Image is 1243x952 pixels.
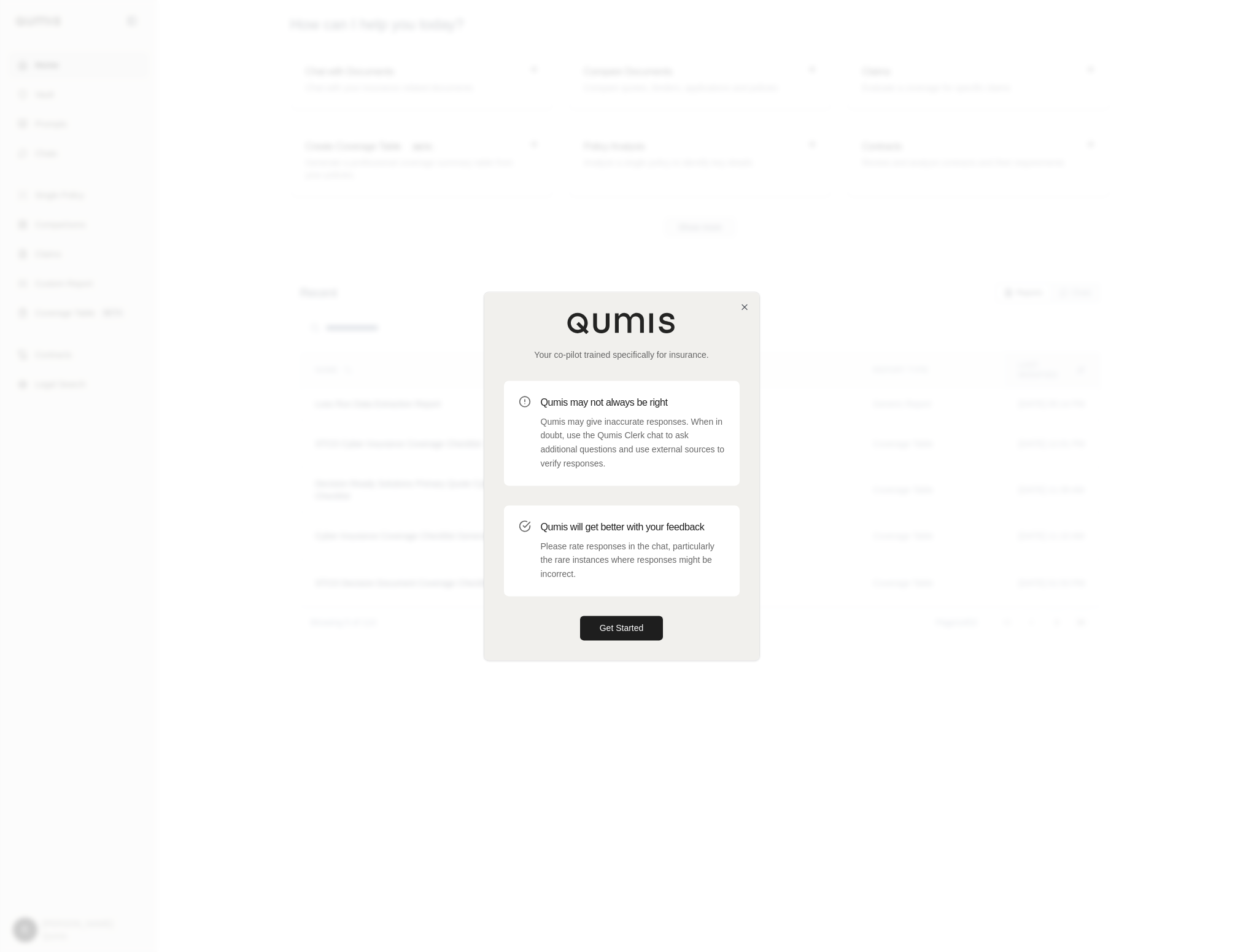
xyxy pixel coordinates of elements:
[541,520,725,535] h3: Qumis will get better with your feedback
[580,616,664,640] button: Get Started
[541,395,725,410] h3: Qumis may not always be right
[541,415,725,471] p: Qumis may give inaccurate responses. When in doubt, use the Qumis Clerk chat to ask additional qu...
[567,312,677,334] img: Qumis Logo
[541,540,725,581] p: Please rate responses in the chat, particularly the rare instances where responses might be incor...
[504,349,740,361] p: Your co-pilot trained specifically for insurance.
